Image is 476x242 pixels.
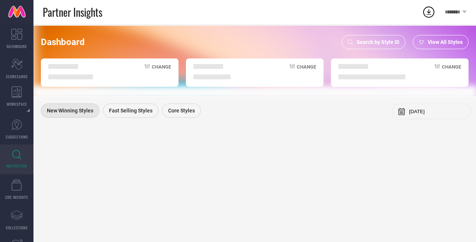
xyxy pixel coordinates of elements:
div: Open download list [422,5,435,19]
span: New Winning Styles [47,108,93,114]
span: CDC INSIGHTS [5,194,28,200]
span: INSPIRATION [6,163,27,169]
span: Fast Selling Styles [109,108,152,114]
span: Search by Style ID [357,39,399,45]
span: SCORECARDS [6,74,28,79]
span: Dashboard [41,37,85,47]
span: WORKSPACE [7,101,27,107]
input: Select month [409,109,465,114]
span: View All Styles [428,39,463,45]
span: Change [297,64,316,79]
span: Change [442,64,461,79]
span: DASHBOARD [7,44,27,49]
span: Partner Insights [43,4,102,20]
span: COLLECTIONS [6,225,28,230]
span: Change [152,64,171,79]
span: SUGGESTIONS [6,134,28,140]
span: Core Styles [168,108,195,114]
